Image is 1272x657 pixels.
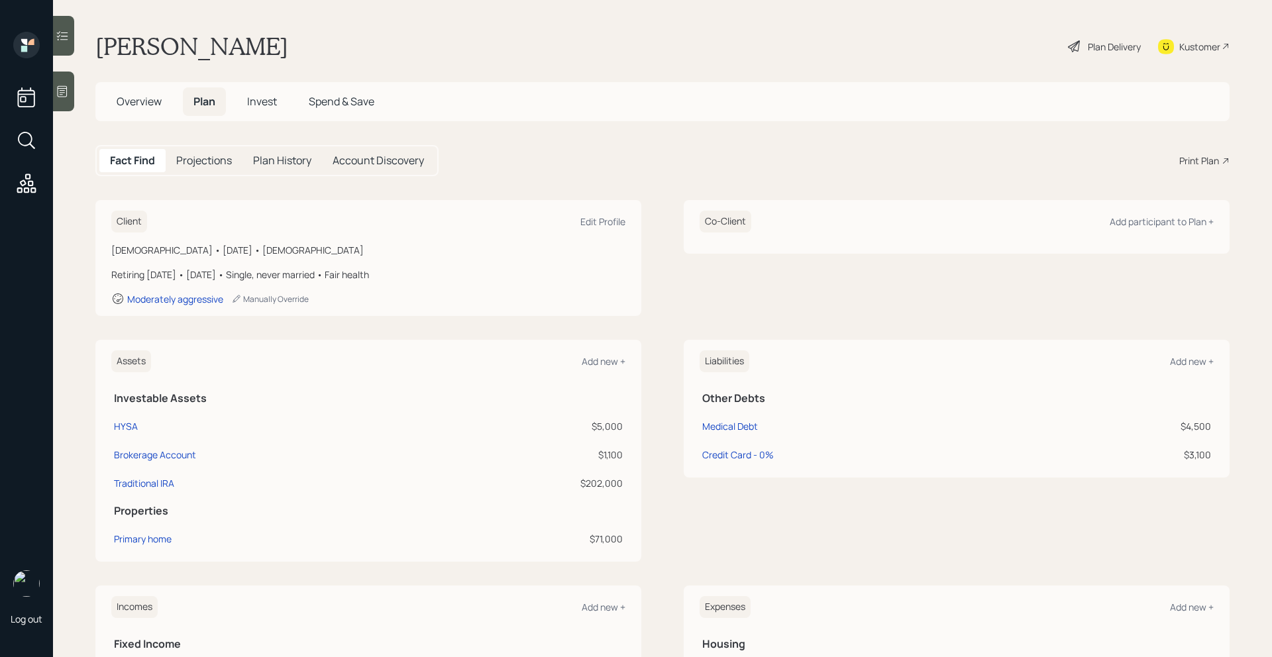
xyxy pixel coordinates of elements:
div: Add new + [1170,601,1214,613]
span: Plan [193,94,215,109]
div: Add new + [582,601,625,613]
div: $202,000 [447,476,623,490]
span: Spend & Save [309,94,374,109]
div: Medical Debt [702,419,758,433]
div: $71,000 [447,532,623,546]
div: Print Plan [1179,154,1219,168]
div: Add new + [582,355,625,368]
div: Edit Profile [580,215,625,228]
h5: Housing [702,638,1211,650]
h5: Properties [114,505,623,517]
h6: Client [111,211,147,232]
h6: Liabilities [700,350,749,372]
span: Overview [117,94,162,109]
h5: Investable Assets [114,392,623,405]
h6: Incomes [111,596,158,618]
div: Kustomer [1179,40,1220,54]
div: Retiring [DATE] • [DATE] • Single, never married • Fair health [111,268,625,281]
h5: Projections [176,154,232,167]
div: Primary home [114,532,172,546]
div: $5,000 [447,419,623,433]
h5: Plan History [253,154,311,167]
div: Add participant to Plan + [1110,215,1214,228]
div: Manually Override [231,293,309,305]
h6: Assets [111,350,151,372]
h1: [PERSON_NAME] [95,32,288,61]
h5: Account Discovery [333,154,424,167]
div: $3,100 [1053,448,1212,462]
div: Log out [11,613,42,625]
div: $1,100 [447,448,623,462]
h6: Expenses [700,596,751,618]
div: HYSA [114,419,138,433]
div: [DEMOGRAPHIC_DATA] • [DATE] • [DEMOGRAPHIC_DATA] [111,243,625,257]
span: Invest [247,94,277,109]
h5: Other Debts [702,392,1211,405]
h5: Fact Find [110,154,155,167]
div: Brokerage Account [114,448,196,462]
h5: Fixed Income [114,638,623,650]
h6: Co-Client [700,211,751,232]
div: Moderately aggressive [127,293,223,305]
div: Add new + [1170,355,1214,368]
div: $4,500 [1053,419,1212,433]
div: Credit Card - 0% [702,448,774,462]
div: Plan Delivery [1088,40,1141,54]
div: Traditional IRA [114,476,174,490]
img: michael-russo-headshot.png [13,570,40,597]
